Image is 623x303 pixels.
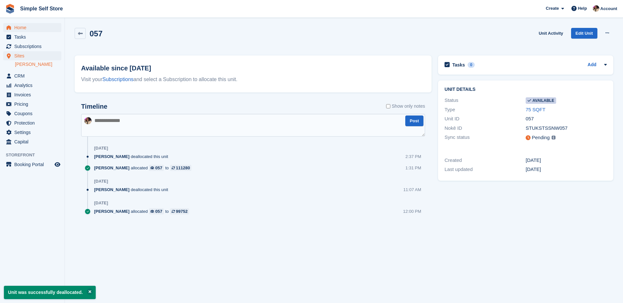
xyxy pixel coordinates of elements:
[3,90,61,99] a: menu
[149,208,164,214] a: 057
[94,165,129,171] span: [PERSON_NAME]
[552,136,556,139] img: icon-info-grey-7440780725fd019a000dd9b08b2336e03edf1995a4989e88bcd33f0948082b44.svg
[170,208,189,214] a: 99752
[3,32,61,42] a: menu
[526,97,556,104] span: Available
[81,103,107,110] h2: Timeline
[94,179,108,184] div: [DATE]
[14,23,53,32] span: Home
[3,109,61,118] a: menu
[103,77,134,82] a: Subscriptions
[81,76,425,83] div: Visit your and select a Subscription to allocate this unit.
[94,200,108,206] div: [DATE]
[94,187,171,193] div: deallocated this unit
[6,152,65,158] span: Storefront
[3,71,61,80] a: menu
[5,4,15,14] img: stora-icon-8386f47178a22dfd0bd8f6a31ec36ba5ce8667c1dd55bd0f319d3a0aa187defe.svg
[526,166,607,173] div: [DATE]
[3,160,61,169] a: menu
[445,87,607,92] h2: Unit details
[452,62,465,68] h2: Tasks
[14,90,53,99] span: Invoices
[94,208,129,214] span: [PERSON_NAME]
[3,51,61,60] a: menu
[14,100,53,109] span: Pricing
[94,187,129,193] span: [PERSON_NAME]
[588,61,596,69] a: Add
[526,107,545,112] a: 75 SQFT
[14,109,53,118] span: Coupons
[155,165,163,171] div: 057
[94,208,192,214] div: allocated to
[532,134,550,141] div: Pending
[90,29,103,38] h2: 057
[526,115,607,123] div: 057
[571,28,597,39] a: Edit Unit
[445,115,526,123] div: Unit ID
[14,71,53,80] span: CRM
[155,208,163,214] div: 057
[94,165,195,171] div: allocated to
[81,63,425,73] h2: Available since [DATE]
[578,5,587,12] span: Help
[170,165,191,171] a: 111280
[546,5,559,12] span: Create
[405,115,423,126] button: Post
[84,117,92,124] img: Scott McCutcheon
[14,51,53,60] span: Sites
[4,286,96,299] p: Unit was successfully deallocated.
[94,153,129,160] span: [PERSON_NAME]
[406,165,421,171] div: 1:31 PM
[600,6,617,12] span: Account
[14,42,53,51] span: Subscriptions
[445,97,526,104] div: Status
[14,137,53,146] span: Capital
[445,125,526,132] div: Nokē ID
[386,103,425,110] label: Show only notes
[176,165,190,171] div: 111280
[468,62,475,68] div: 0
[3,100,61,109] a: menu
[536,28,566,39] a: Unit Activity
[94,153,171,160] div: deallocated this unit
[445,166,526,173] div: Last updated
[14,160,53,169] span: Booking Portal
[526,157,607,164] div: [DATE]
[403,187,421,193] div: 11:07 AM
[15,61,61,67] a: [PERSON_NAME]
[149,165,164,171] a: 057
[54,161,61,168] a: Preview store
[18,3,66,14] a: Simple Self Store
[14,32,53,42] span: Tasks
[14,81,53,90] span: Analytics
[3,137,61,146] a: menu
[445,157,526,164] div: Created
[3,23,61,32] a: menu
[403,208,421,214] div: 12:00 PM
[445,134,526,142] div: Sync status
[3,118,61,127] a: menu
[593,5,599,12] img: Scott McCutcheon
[3,81,61,90] a: menu
[3,42,61,51] a: menu
[176,208,188,214] div: 99752
[406,153,421,160] div: 2:37 PM
[94,146,108,151] div: [DATE]
[386,103,390,110] input: Show only notes
[3,128,61,137] a: menu
[14,128,53,137] span: Settings
[445,106,526,114] div: Type
[526,125,607,132] div: STUKSTSSNW057
[14,118,53,127] span: Protection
